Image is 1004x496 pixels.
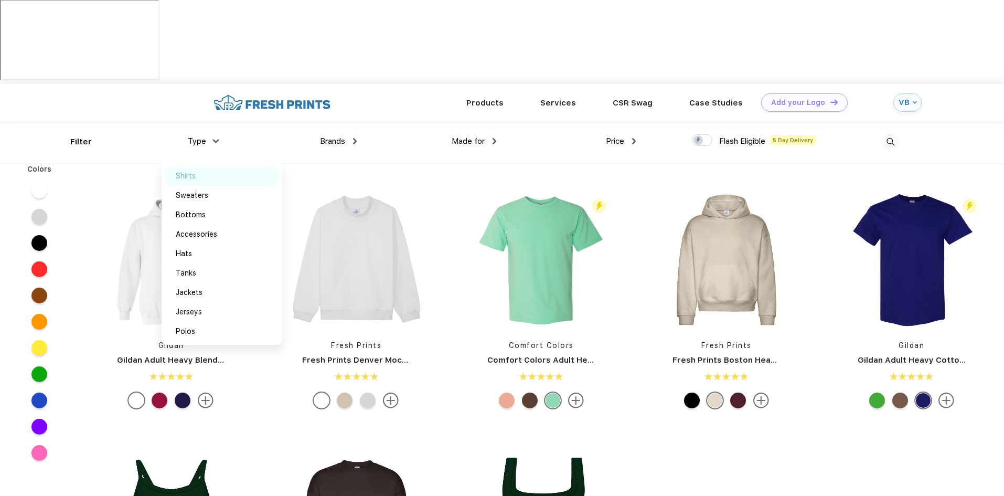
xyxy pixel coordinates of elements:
[493,138,496,144] img: dropdown.png
[701,341,752,350] a: Fresh Prints
[719,136,765,146] span: Flash Eligible
[545,393,561,408] div: Island Reef
[592,199,606,213] img: flash_active_toggle.svg
[176,171,196,182] div: Shirts
[830,99,838,105] img: DT
[707,393,723,408] div: Sand
[466,98,504,108] a: Products
[158,341,184,350] a: Gildan
[331,341,381,350] a: Fresh Prints
[314,393,329,408] div: White
[176,268,196,279] div: Tanks
[19,164,60,175] div: Colors
[499,393,515,408] div: Peachy
[913,100,917,104] img: arrow_down_blue.svg
[176,209,206,220] div: Bottoms
[176,248,192,259] div: Hats
[730,393,746,408] div: Burgundy
[632,138,636,144] img: dropdown.png
[320,136,345,146] span: Brands
[568,393,584,408] img: more.svg
[302,355,530,365] a: Fresh Prints Denver Mock Neck Heavyweight Sweatshirt
[129,393,144,408] div: White
[176,326,195,337] div: Polos
[899,341,924,350] a: Gildan
[606,136,624,146] span: Price
[353,138,357,144] img: dropdown.png
[771,98,825,107] div: Add your Logo
[452,136,485,146] span: Made for
[522,393,538,408] div: Espresso
[188,136,206,146] span: Type
[842,190,981,330] img: func=resize&h=266
[383,393,399,408] img: more.svg
[212,139,219,143] img: dropdown.png
[882,133,899,151] img: desktop_search.svg
[360,393,376,408] div: Ash Grey
[753,393,769,408] img: more.svg
[70,136,92,148] div: Filter
[286,190,426,330] img: func=resize&h=266
[210,93,334,112] img: fo%20logo%202.webp
[684,393,700,408] div: Black
[899,98,910,107] div: VB
[657,190,796,330] img: func=resize&h=266
[858,355,994,365] a: Gildan Adult Heavy Cotton T-Shirt
[198,393,213,408] img: more.svg
[101,190,241,330] img: func=resize&h=266
[176,287,202,298] div: Jackets
[869,393,885,408] div: Electric Green
[117,355,346,365] a: Gildan Adult Heavy Blend 8 Oz. 50/50 Hooded Sweatshirt
[175,393,190,408] div: Purple
[176,307,202,318] div: Jerseys
[892,393,908,408] div: Brown Savana
[176,190,208,201] div: Sweaters
[915,393,931,408] div: Cobalt
[472,190,611,330] img: func=resize&h=266
[337,393,353,408] div: Sand
[509,341,574,350] a: Comfort Colors
[938,393,954,408] img: more.svg
[152,393,167,408] div: Antiq Cherry Red
[176,229,217,240] div: Accessories
[963,199,977,213] img: flash_active_toggle.svg
[672,355,838,365] a: Fresh Prints Boston Heavyweight Hoodie
[487,355,659,365] a: Comfort Colors Adult Heavyweight T-Shirt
